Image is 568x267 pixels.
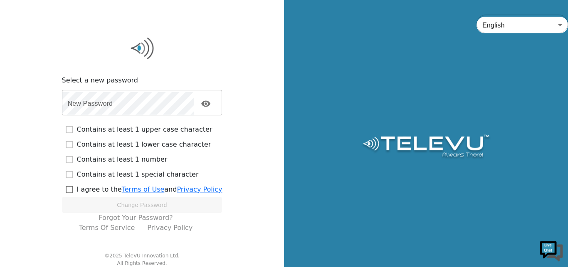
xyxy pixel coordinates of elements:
p: Contains at least 1 lower case character [77,140,211,150]
a: Forgot your password? [99,213,173,223]
img: Chat Widget [539,238,564,263]
a: Terms of Use [122,185,165,193]
p: I agree to the and [77,185,222,195]
div: © 2025 TeleVU Innovation Ltd. [104,252,180,260]
textarea: Type your message and hit 'Enter' [4,178,158,207]
div: Chat with us now [43,44,140,55]
span: We're online! [48,80,115,165]
div: Minimize live chat window [136,4,156,24]
div: English [477,13,568,37]
a: Terms of Service [79,223,135,233]
img: Logo [361,135,491,160]
a: Privacy Policy [177,185,222,193]
p: Contains at least 1 special character [77,170,199,180]
div: All Rights Reserved. [117,260,167,267]
img: Logo [62,36,222,61]
p: Select a new password [62,75,222,85]
p: Contains at least 1 upper case character [77,125,212,135]
img: d_736959983_company_1615157101543_736959983 [14,39,35,60]
p: Contains at least 1 number [77,155,168,165]
button: toggle password visibility [198,95,214,112]
a: Privacy Policy [147,223,193,233]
